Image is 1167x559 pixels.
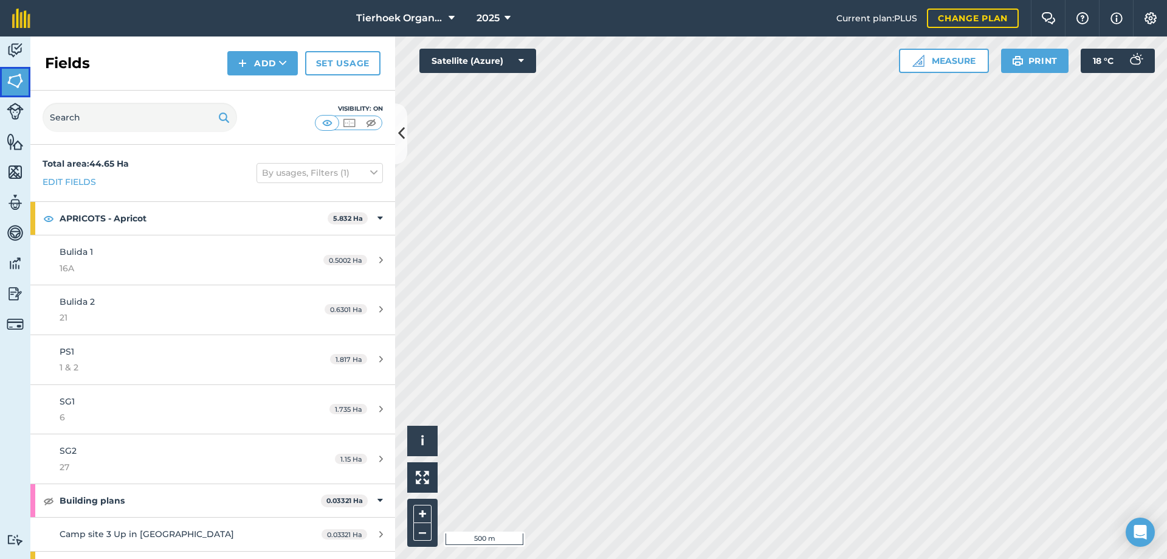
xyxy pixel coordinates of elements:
span: 21 [60,311,288,324]
button: Add [227,51,298,75]
img: A question mark icon [1075,12,1090,24]
button: Print [1001,49,1069,73]
strong: 5.832 Ha [333,214,363,223]
span: 27 [60,460,288,474]
span: 1.15 Ha [335,454,367,464]
button: Satellite (Azure) [419,49,536,73]
button: 18 °C [1081,49,1155,73]
img: Ruler icon [912,55,924,67]
h2: Fields [45,54,90,73]
span: 6 [60,411,288,424]
a: Change plan [927,9,1019,28]
img: svg+xml;base64,PD94bWwgdmVyc2lvbj0iMS4wIiBlbmNvZGluZz0idXRmLTgiPz4KPCEtLSBHZW5lcmF0b3I6IEFkb2JlIE... [7,193,24,212]
a: Bulida 2210.6301 Ha [30,285,395,335]
img: svg+xml;base64,PD94bWwgdmVyc2lvbj0iMS4wIiBlbmNvZGluZz0idXRmLTgiPz4KPCEtLSBHZW5lcmF0b3I6IEFkb2JlIE... [1123,49,1148,73]
button: Measure [899,49,989,73]
img: svg+xml;base64,PHN2ZyB4bWxucz0iaHR0cDovL3d3dy53My5vcmcvMjAwMC9zdmciIHdpZHRoPSIxOCIgaGVpZ2h0PSIyNC... [43,211,54,226]
img: svg+xml;base64,PHN2ZyB4bWxucz0iaHR0cDovL3d3dy53My5vcmcvMjAwMC9zdmciIHdpZHRoPSI1NiIgaGVpZ2h0PSI2MC... [7,133,24,151]
a: Bulida 116A0.5002 Ha [30,235,395,285]
img: svg+xml;base64,PHN2ZyB4bWxucz0iaHR0cDovL3d3dy53My5vcmcvMjAwMC9zdmciIHdpZHRoPSIxNyIgaGVpZ2h0PSIxNy... [1110,11,1123,26]
span: i [421,433,424,448]
span: 16A [60,262,288,275]
span: 18 ° C [1093,49,1114,73]
img: svg+xml;base64,PHN2ZyB4bWxucz0iaHR0cDovL3d3dy53My5vcmcvMjAwMC9zdmciIHdpZHRoPSI1NiIgaGVpZ2h0PSI2MC... [7,72,24,90]
img: svg+xml;base64,PHN2ZyB4bWxucz0iaHR0cDovL3d3dy53My5vcmcvMjAwMC9zdmciIHdpZHRoPSI1NiIgaGVpZ2h0PSI2MC... [7,163,24,181]
div: APRICOTS - Apricot5.832 Ha [30,202,395,235]
img: svg+xml;base64,PD94bWwgdmVyc2lvbj0iMS4wIiBlbmNvZGluZz0idXRmLTgiPz4KPCEtLSBHZW5lcmF0b3I6IEFkb2JlIE... [7,224,24,242]
a: SG2271.15 Ha [30,434,395,484]
button: + [413,505,432,523]
img: svg+xml;base64,PHN2ZyB4bWxucz0iaHR0cDovL3d3dy53My5vcmcvMjAwMC9zdmciIHdpZHRoPSI1MCIgaGVpZ2h0PSI0MC... [342,117,357,129]
div: Visibility: On [315,104,383,114]
span: PS1 [60,346,74,357]
span: 1.817 Ha [330,354,367,364]
span: 0.03321 Ha [322,529,367,540]
span: 2025 [477,11,500,26]
img: svg+xml;base64,PHN2ZyB4bWxucz0iaHR0cDovL3d3dy53My5vcmcvMjAwMC9zdmciIHdpZHRoPSIxOCIgaGVpZ2h0PSIyNC... [43,493,54,508]
img: svg+xml;base64,PHN2ZyB4bWxucz0iaHR0cDovL3d3dy53My5vcmcvMjAwMC9zdmciIHdpZHRoPSI1MCIgaGVpZ2h0PSI0MC... [363,117,379,129]
a: Camp site 3 Up in [GEOGRAPHIC_DATA]0.03321 Ha [30,518,395,550]
button: i [407,426,438,456]
img: fieldmargin Logo [12,9,30,28]
button: – [413,523,432,541]
span: Bulida 1 [60,246,93,257]
span: Tierhoek Organic Farm [356,11,444,26]
img: svg+xml;base64,PD94bWwgdmVyc2lvbj0iMS4wIiBlbmNvZGluZz0idXRmLTgiPz4KPCEtLSBHZW5lcmF0b3I6IEFkb2JlIE... [7,254,24,273]
img: svg+xml;base64,PD94bWwgdmVyc2lvbj0iMS4wIiBlbmNvZGluZz0idXRmLTgiPz4KPCEtLSBHZW5lcmF0b3I6IEFkb2JlIE... [7,534,24,546]
img: svg+xml;base64,PD94bWwgdmVyc2lvbj0iMS4wIiBlbmNvZGluZz0idXRmLTgiPz4KPCEtLSBHZW5lcmF0b3I6IEFkb2JlIE... [7,41,24,60]
a: Set usage [305,51,380,75]
span: Camp site 3 Up in [GEOGRAPHIC_DATA] [60,529,234,540]
a: PS11 & 21.817 Ha [30,335,395,384]
img: svg+xml;base64,PHN2ZyB4bWxucz0iaHR0cDovL3d3dy53My5vcmcvMjAwMC9zdmciIHdpZHRoPSI1MCIgaGVpZ2h0PSI0MC... [320,117,335,129]
img: svg+xml;base64,PD94bWwgdmVyc2lvbj0iMS4wIiBlbmNvZGluZz0idXRmLTgiPz4KPCEtLSBHZW5lcmF0b3I6IEFkb2JlIE... [7,103,24,120]
span: Current plan : PLUS [836,12,917,25]
span: 1.735 Ha [329,404,367,414]
img: svg+xml;base64,PHN2ZyB4bWxucz0iaHR0cDovL3d3dy53My5vcmcvMjAwMC9zdmciIHdpZHRoPSIxNCIgaGVpZ2h0PSIyNC... [238,56,247,71]
img: svg+xml;base64,PD94bWwgdmVyc2lvbj0iMS4wIiBlbmNvZGluZz0idXRmLTgiPz4KPCEtLSBHZW5lcmF0b3I6IEFkb2JlIE... [7,285,24,303]
span: 0.5002 Ha [323,255,367,265]
a: SG161.735 Ha [30,385,395,434]
span: Bulida 2 [60,296,95,307]
input: Search [43,103,237,132]
a: Edit fields [43,175,96,189]
div: Building plans0.03321 Ha [30,484,395,517]
strong: Building plans [60,484,321,517]
span: SG2 [60,445,77,456]
div: Open Intercom Messenger [1126,518,1155,547]
img: svg+xml;base64,PHN2ZyB4bWxucz0iaHR0cDovL3d3dy53My5vcmcvMjAwMC9zdmciIHdpZHRoPSIxOSIgaGVpZ2h0PSIyNC... [1012,54,1024,68]
strong: Total area : 44.65 Ha [43,158,129,169]
img: Two speech bubbles overlapping with the left bubble in the forefront [1041,12,1056,24]
button: By usages, Filters (1) [256,163,383,182]
img: svg+xml;base64,PD94bWwgdmVyc2lvbj0iMS4wIiBlbmNvZGluZz0idXRmLTgiPz4KPCEtLSBHZW5lcmF0b3I6IEFkb2JlIE... [7,316,24,333]
strong: APRICOTS - Apricot [60,202,328,235]
span: 1 & 2 [60,361,288,374]
span: SG1 [60,396,75,407]
img: svg+xml;base64,PHN2ZyB4bWxucz0iaHR0cDovL3d3dy53My5vcmcvMjAwMC9zdmciIHdpZHRoPSIxOSIgaGVpZ2h0PSIyNC... [218,110,230,125]
span: 0.6301 Ha [325,304,367,314]
img: Four arrows, one pointing top left, one top right, one bottom right and the last bottom left [416,471,429,484]
img: A cog icon [1143,12,1158,24]
strong: 0.03321 Ha [326,496,363,505]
